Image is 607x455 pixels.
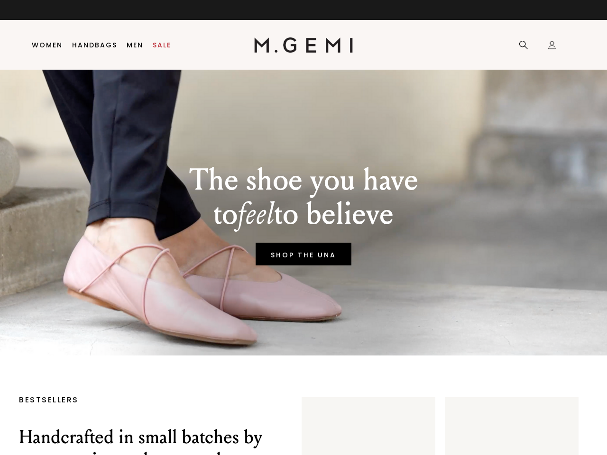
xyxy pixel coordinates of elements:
[153,41,171,49] a: Sale
[72,41,117,49] a: Handbags
[254,37,353,53] img: M.Gemi
[19,397,273,403] p: BESTSELLERS
[189,197,418,231] p: to to believe
[189,163,418,197] p: The shoe you have
[32,41,63,49] a: Women
[238,196,274,232] em: feel
[127,41,143,49] a: Men
[256,243,351,265] a: SHOP THE UNA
